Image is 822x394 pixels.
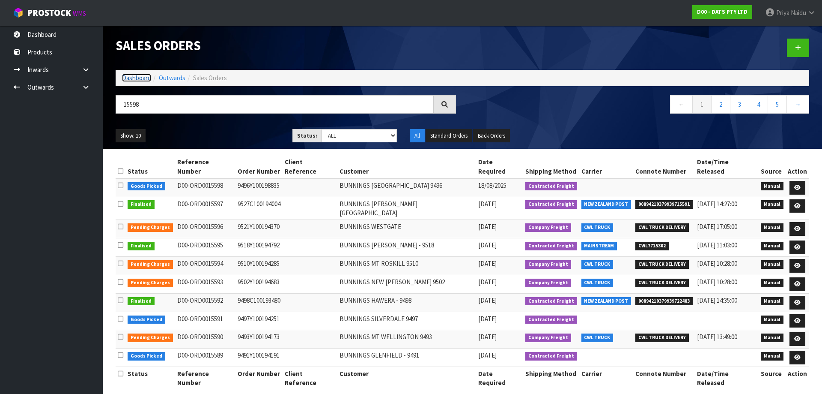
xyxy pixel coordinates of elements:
[175,330,235,349] td: D00-ORD0015590
[697,200,737,208] span: [DATE] 14:27:00
[175,257,235,275] td: D00-ORD0015594
[128,297,155,306] span: Finalised
[128,352,165,361] span: Goods Picked
[337,178,476,197] td: BUNNINGS [GEOGRAPHIC_DATA] 9496
[523,155,579,178] th: Shipping Method
[761,242,783,250] span: Manual
[478,223,497,231] span: [DATE]
[633,367,695,389] th: Connote Number
[337,155,476,178] th: Customer
[128,223,173,232] span: Pending Charges
[786,155,809,178] th: Action
[175,367,235,389] th: Reference Number
[791,9,806,17] span: Naidu
[122,74,151,82] a: Dashboard
[478,315,497,323] span: [DATE]
[525,200,577,209] span: Contracted Freight
[235,238,283,257] td: 9518Y100194792
[761,334,783,342] span: Manual
[761,279,783,287] span: Manual
[337,197,476,220] td: BUNNINGS [PERSON_NAME][GEOGRAPHIC_DATA]
[525,279,571,287] span: Company Freight
[473,129,510,143] button: Back Orders
[635,334,689,342] span: CWL TRUCK DELIVERY
[175,238,235,257] td: D00-ORD0015595
[478,181,506,189] span: 18/08/2025
[776,9,789,17] span: Priya
[125,367,175,389] th: Status
[175,197,235,220] td: D00-ORD0015597
[759,155,786,178] th: Source
[759,367,786,389] th: Source
[73,9,86,18] small: WMS
[695,155,759,178] th: Date/Time Released
[125,155,175,178] th: Status
[697,223,737,231] span: [DATE] 17:05:00
[635,279,689,287] span: CWL TRUCK DELIVERY
[761,182,783,191] span: Manual
[478,278,497,286] span: [DATE]
[297,132,317,139] strong: Status:
[116,95,434,114] input: Search sales orders
[128,182,165,191] span: Goods Picked
[581,242,617,250] span: MAINSTREAM
[235,155,283,178] th: Order Number
[337,367,476,389] th: Customer
[579,155,634,178] th: Carrier
[175,349,235,367] td: D00-ORD0015589
[579,367,634,389] th: Carrier
[581,200,631,209] span: NEW ZEALAND POST
[337,330,476,349] td: BUNNINGS MT WELLINGTON 9493
[525,352,577,361] span: Contracted Freight
[581,279,614,287] span: CWL TRUCK
[476,367,523,389] th: Date Required
[175,178,235,197] td: D00-ORD0015598
[581,223,614,232] span: CWL TRUCK
[692,95,712,114] a: 1
[749,95,768,114] a: 4
[13,7,24,18] img: cube-alt.png
[337,238,476,257] td: BUNNINGS [PERSON_NAME] - 9518
[235,349,283,367] td: 9491Y100194191
[525,297,577,306] span: Contracted Freight
[235,220,283,238] td: 9521Y100194370
[175,220,235,238] td: D00-ORD0015596
[525,316,577,324] span: Contracted Freight
[235,178,283,197] td: 9496Y100198835
[635,200,693,209] span: 00894210379939715591
[116,129,146,143] button: Show: 10
[27,7,71,18] span: ProStock
[128,334,173,342] span: Pending Charges
[697,241,737,249] span: [DATE] 11:03:00
[786,367,809,389] th: Action
[635,260,689,269] span: CWL TRUCK DELIVERY
[337,294,476,312] td: BUNNINGS HAWERA - 9498
[670,95,693,114] a: ←
[635,223,689,232] span: CWL TRUCK DELIVERY
[525,242,577,250] span: Contracted Freight
[635,242,669,250] span: CWL7715302
[711,95,730,114] a: 2
[697,278,737,286] span: [DATE] 10:28:00
[697,8,748,15] strong: D00 - DATS PTY LTD
[478,351,497,359] span: [DATE]
[235,257,283,275] td: 9510Y100194285
[581,260,614,269] span: CWL TRUCK
[193,74,227,82] span: Sales Orders
[469,95,809,116] nav: Page navigation
[235,312,283,330] td: 9497Y100194251
[159,74,185,82] a: Outwards
[581,334,614,342] span: CWL TRUCK
[761,297,783,306] span: Manual
[128,200,155,209] span: Finalised
[635,297,693,306] span: 00894210379939722483
[581,297,631,306] span: NEW ZEALAND POST
[337,312,476,330] td: BUNNINGS SILVERDALE 9497
[761,223,783,232] span: Manual
[697,333,737,341] span: [DATE] 13:49:00
[525,260,571,269] span: Company Freight
[478,200,497,208] span: [DATE]
[761,200,783,209] span: Manual
[761,260,783,269] span: Manual
[175,312,235,330] td: D00-ORD0015591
